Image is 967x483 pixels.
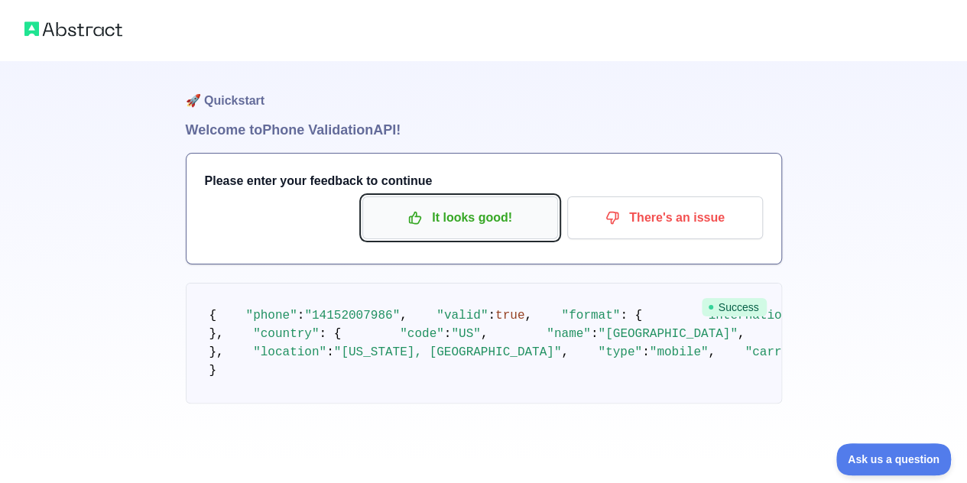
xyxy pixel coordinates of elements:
[488,309,495,323] span: :
[320,327,342,341] span: : {
[579,205,751,231] p: There's an issue
[186,119,782,141] h1: Welcome to Phone Validation API!
[451,327,480,341] span: "US"
[524,309,532,323] span: ,
[708,345,716,359] span: ,
[297,309,305,323] span: :
[701,309,811,323] span: "international"
[436,309,488,323] span: "valid"
[253,345,326,359] span: "location"
[334,345,562,359] span: "[US_STATE], [GEOGRAPHIC_DATA]"
[246,309,297,323] span: "phone"
[304,309,400,323] span: "14152007986"
[650,345,709,359] span: "mobile"
[362,196,558,239] button: It looks good!
[326,345,334,359] span: :
[836,443,952,475] iframe: Toggle Customer Support
[598,327,737,341] span: "[GEOGRAPHIC_DATA]"
[591,327,599,341] span: :
[598,345,642,359] span: "type"
[253,327,319,341] span: "country"
[738,327,745,341] span: ,
[547,327,591,341] span: "name"
[24,18,122,40] img: Abstract logo
[205,172,763,190] h3: Please enter your feedback to continue
[209,309,217,323] span: {
[374,205,547,231] p: It looks good!
[567,196,763,239] button: There's an issue
[444,327,452,341] span: :
[561,345,569,359] span: ,
[620,309,642,323] span: : {
[481,327,488,341] span: ,
[642,345,650,359] span: :
[495,309,524,323] span: true
[186,61,782,119] h1: 🚀 Quickstart
[745,345,810,359] span: "carrier"
[400,309,407,323] span: ,
[400,327,444,341] span: "code"
[561,309,620,323] span: "format"
[702,298,767,316] span: Success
